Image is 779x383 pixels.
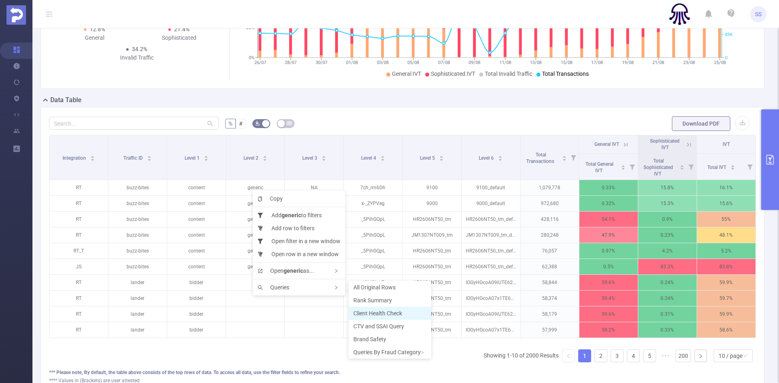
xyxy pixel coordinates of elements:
[253,248,345,261] li: Open row in a new window
[49,322,108,338] p: RT
[462,259,520,274] p: HR2606NT50_tm_default
[185,155,201,161] span: Level 1
[579,275,638,290] p: 59.6%
[167,212,226,227] p: content
[521,227,579,243] p: 280,248
[226,227,284,243] p: generic
[334,269,338,273] i: icon: right
[239,120,243,127] span: #
[627,349,640,362] li: 4
[49,227,108,243] p: RT
[258,284,289,291] span: Queries
[521,275,579,290] p: 58,844
[167,291,226,306] p: bidder
[344,196,402,211] p: x-_ZYPVeg
[108,259,167,274] p: buzz-bites
[108,196,167,211] p: buzz-bites
[49,180,108,195] p: RT
[380,158,385,160] i: icon: caret-down
[743,353,748,359] i: icon: down
[137,34,221,42] div: Sophisticated
[714,60,725,65] tspan: 25/08
[49,212,108,227] p: RT
[694,349,707,362] li: Next Page
[462,180,520,195] p: 9100_default
[723,141,730,147] span: IVT
[287,121,292,126] i: icon: table
[392,71,421,77] span: General IVT
[744,154,755,180] i: Filter menu
[253,222,345,235] li: Add row to filters
[595,350,607,362] a: 2
[249,55,254,60] tspan: 0%
[579,350,591,362] a: 1
[49,196,108,211] p: RT
[438,60,450,65] tspan: 07/08
[697,196,755,211] p: 15.6%
[361,155,377,161] span: Level 4
[638,275,697,290] p: 0.24%
[638,322,697,338] p: 0.33%
[255,121,260,126] i: icon: bg-colors
[579,243,638,259] p: 0.97%
[638,306,697,322] p: 0.31%
[638,196,697,211] p: 15.3%
[349,346,431,359] div: Queries By Fraud Category
[566,353,571,358] i: icon: left
[402,196,461,211] p: 9000
[50,95,82,105] h2: Data Table
[485,71,532,77] span: Total Invalid Traffic
[344,259,402,274] p: _5PihGQpL
[643,349,656,362] li: 5
[725,55,727,60] tspan: 0
[676,349,691,362] li: 200
[521,291,579,306] p: 58,374
[626,154,638,180] i: Filter menu
[680,164,684,169] div: Sort
[174,26,189,32] span: 21.4%
[697,306,755,322] p: 59.9%
[108,180,167,195] p: buzz-bites
[52,34,137,42] div: General
[638,243,697,259] p: 4.2%
[302,155,318,161] span: Level 3
[95,53,179,62] div: Invalid Traffic
[697,322,755,338] p: 58.6%
[680,167,684,169] i: icon: caret-down
[334,285,338,290] i: icon: right
[204,154,208,157] i: icon: caret-up
[167,306,226,322] p: bidder
[730,164,735,169] div: Sort
[652,60,664,65] tspan: 21/08
[521,259,579,274] p: 62,388
[344,212,402,227] p: _5PihGQpL
[321,158,326,160] i: icon: caret-down
[204,158,208,160] i: icon: caret-down
[420,351,424,355] i: icon: right
[353,336,386,342] span: Brand Safety
[697,275,755,290] p: 59.9%
[725,32,733,37] tspan: 85K
[147,158,152,160] i: icon: caret-down
[49,291,108,306] p: RT
[579,212,638,227] p: 54.1%
[263,158,267,160] i: icon: caret-down
[439,154,443,157] i: icon: caret-up
[755,6,762,22] span: SS
[49,243,108,259] p: RT_T
[498,154,503,157] i: icon: caret-up
[591,60,603,65] tspan: 17/08
[562,349,575,362] li: Previous Page
[402,180,461,195] p: 9100
[147,154,152,159] div: Sort
[49,369,756,376] div: *** Please note, By default, the table above consists of the top rows of data. To access all data...
[377,60,388,65] tspan: 03/08
[380,154,385,157] i: icon: caret-up
[344,306,402,322] p: JQIdOIyqT
[253,209,345,222] li: Add to filters
[685,154,697,180] i: Filter menu
[638,180,697,195] p: 15.8%
[568,135,579,180] i: Filter menu
[562,154,566,157] i: icon: caret-up
[123,155,144,161] span: Traffic ID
